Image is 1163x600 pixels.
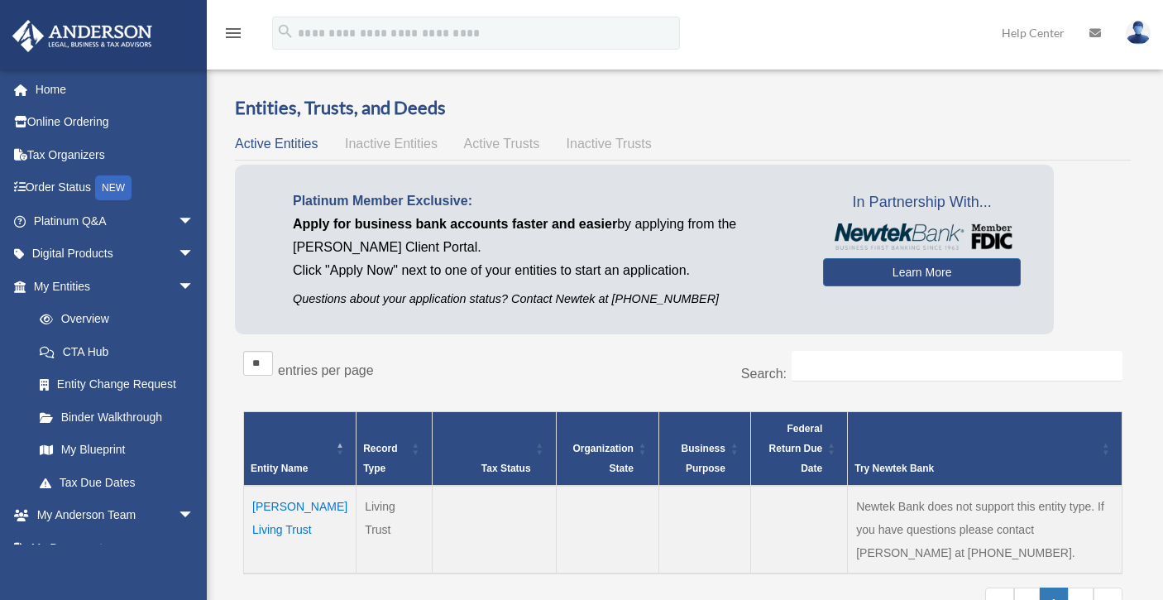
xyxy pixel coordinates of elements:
[293,217,617,231] span: Apply for business bank accounts faster and easier
[658,412,750,487] th: Business Purpose: Activate to sort
[235,137,318,151] span: Active Entities
[278,363,374,377] label: entries per page
[12,499,219,532] a: My Anderson Teamarrow_drop_down
[769,423,823,474] span: Federal Return Due Date
[481,463,531,474] span: Tax Status
[12,73,219,106] a: Home
[750,412,847,487] th: Federal Return Due Date: Activate to sort
[95,175,132,200] div: NEW
[244,486,357,574] td: [PERSON_NAME] Living Trust
[567,137,652,151] span: Inactive Trusts
[178,204,211,238] span: arrow_drop_down
[23,466,211,499] a: Tax Due Dates
[1126,21,1151,45] img: User Pic
[12,171,219,205] a: Order StatusNEW
[357,486,432,574] td: Living Trust
[12,106,219,139] a: Online Ordering
[178,270,211,304] span: arrow_drop_down
[293,259,798,282] p: Click "Apply Now" next to one of your entities to start an application.
[23,434,211,467] a: My Blueprint
[345,137,438,151] span: Inactive Entities
[223,29,243,43] a: menu
[741,367,787,381] label: Search:
[12,204,219,238] a: Platinum Q&Aarrow_drop_down
[823,190,1021,216] span: In Partnership With...
[682,443,725,474] span: Business Purpose
[244,412,357,487] th: Entity Name: Activate to invert sorting
[12,238,219,271] a: Digital Productsarrow_drop_down
[293,213,798,259] p: by applying from the [PERSON_NAME] Client Portal.
[178,531,211,565] span: arrow_drop_down
[464,137,540,151] span: Active Trusts
[23,335,211,368] a: CTA Hub
[831,223,1012,250] img: NewtekBankLogoSM.png
[7,20,157,52] img: Anderson Advisors Platinum Portal
[357,412,432,487] th: Record Type: Activate to sort
[235,95,1131,121] h3: Entities, Trusts, and Deeds
[12,531,219,564] a: My Documentsarrow_drop_down
[573,443,634,474] span: Organization State
[178,238,211,271] span: arrow_drop_down
[12,138,219,171] a: Tax Organizers
[848,412,1122,487] th: Try Newtek Bank : Activate to sort
[432,412,556,487] th: Tax Status: Activate to sort
[363,443,397,474] span: Record Type
[293,190,798,213] p: Platinum Member Exclusive:
[556,412,658,487] th: Organization State: Activate to sort
[223,23,243,43] i: menu
[23,368,211,401] a: Entity Change Request
[23,303,203,336] a: Overview
[293,289,798,310] p: Questions about your application status? Contact Newtek at [PHONE_NUMBER]
[178,499,211,533] span: arrow_drop_down
[276,22,294,41] i: search
[23,401,211,434] a: Binder Walkthrough
[823,258,1021,286] a: Learn More
[854,458,1097,478] div: Try Newtek Bank
[251,463,308,474] span: Entity Name
[12,270,211,303] a: My Entitiesarrow_drop_down
[848,486,1122,574] td: Newtek Bank does not support this entity type. If you have questions please contact [PERSON_NAME]...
